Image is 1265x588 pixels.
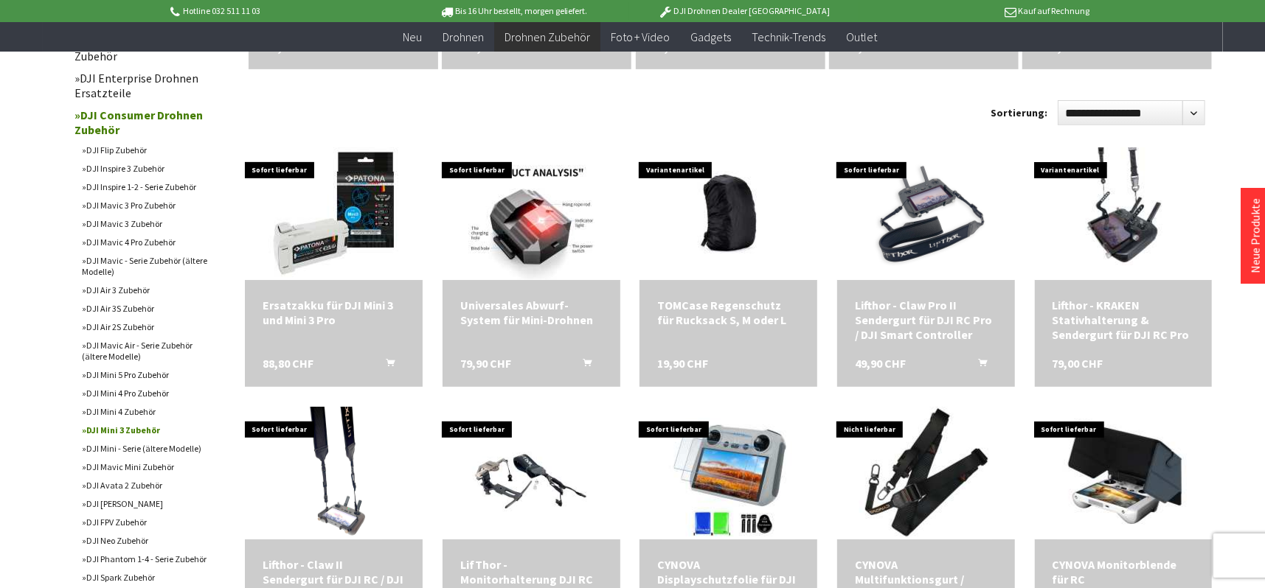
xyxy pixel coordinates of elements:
a: DJI Inspire 1-2 - Serie Zubehör [75,178,215,196]
img: CYNOVA Displayschutzfolie für DJI RC / DJI RC 2, gehärteter Glasschutz [662,407,795,539]
a: DJI Air 2S Zubehör [75,318,215,336]
a: Technik-Trends [742,22,836,52]
span: Outlet [847,29,878,44]
img: Ersatzakku für DJI Mini 3 und Mini 3 Pro [268,147,399,280]
a: Gadgets [681,22,742,52]
span: Neu [403,29,422,44]
a: DJI Consumer Drohnen Zubehör [68,104,215,141]
div: CYNOVA Monitorblende für RC [1053,557,1195,587]
span: 19,90 CHF [657,356,708,371]
a: Universales Abwurf-System für Mini-Drohnen 79,90 CHF In den Warenkorb [460,298,603,327]
a: DJI Neo Zubehör [75,531,215,550]
p: DJI Drohnen Dealer [GEOGRAPHIC_DATA] [629,2,859,20]
a: DJI Avata 2 Zubehör [75,476,215,494]
a: DJI Mini 5 Pro Zubehör [75,365,215,384]
div: TOMCase Regenschutz für Rucksack S, M oder L [657,298,800,327]
a: Drohnen Zubehör [494,22,600,52]
div: Ersatzakku für DJI Mini 3 und Mini 3 Pro [263,298,405,327]
a: Lifthor - KRAKEN Stativhalterung & Sendergurt für DJI RC Pro 79,00 CHF [1053,298,1195,342]
img: LifThor - Monitorhalterung DJI RC Pro Fernsteuerung [443,417,620,529]
a: DJI Mavic - Serie Zubehör (ältere Modelle) [75,251,215,281]
a: DJI Mini 3 Zubehör [75,421,215,439]
a: Lifthor - Claw Pro II Sendergurt für DJI RC Pro / DJI Smart Controller 49,90 CHF In den Warenkorb [855,298,997,342]
span: 79,90 CHF [460,356,511,371]
a: DJI Inspire 3 Zubehör [75,159,215,178]
a: DJI Mavic 3 Pro Zubehör [75,196,215,214]
span: Foto + Video [611,29,670,44]
img: Lifthor - Claw Pro II Sendergurt für DJI RC Pro / DJI Smart Controller [853,147,999,280]
button: In den Warenkorb [960,356,996,375]
a: Ersatzakku für DJI Mini 3 und Mini 3 Pro 88,80 CHF In den Warenkorb [263,298,405,327]
button: In den Warenkorb [368,356,403,375]
a: DJI Mini - Serie (ältere Modelle) [75,439,215,458]
a: DJI Mavic Mini Zubehör [75,458,215,476]
span: Gadgets [691,29,732,44]
p: Hotline 032 511 11 03 [168,2,398,20]
span: 88,80 CHF [263,356,313,371]
a: DJI Phantom 1-4 - Serie Zubehör [75,550,215,568]
img: TOMCase Regenschutz für Rucksack S, M oder L [662,147,795,280]
span: 79,00 CHF [1053,356,1103,371]
span: 49,90 CHF [855,356,906,371]
a: DJI Mavic 4 Pro Zubehör [75,233,215,251]
span: Technik-Trends [752,29,826,44]
div: Lifthor - KRAKEN Stativhalterung & Sendergurt für DJI RC Pro [1053,298,1195,342]
p: Bis 16 Uhr bestellt, morgen geliefert. [398,2,628,20]
a: DJI Mini 4 Pro Zubehör [75,384,215,402]
span: Drohnen [443,29,484,44]
a: Drohnen [432,22,494,52]
img: CYNOVA Multifunktionsgurt / Tragegurt Universal [859,407,992,539]
a: Neue Produkte [1248,198,1263,273]
a: DJI Mavic Air - Serie Zubehör (ältere Modelle) [75,336,215,365]
a: DJI Air 3S Zubehör [75,299,215,318]
span: Drohnen Zubehör [505,29,590,44]
img: Lifthor - KRAKEN Stativhalterung & Sendergurt für DJI RC Pro [1074,147,1174,280]
a: DJI Spark Zubehör [75,568,215,587]
button: In den Warenkorb [566,356,601,375]
a: DJI Flip Zubehör [75,141,215,159]
img: CYNOVA Monitorblende für RC [1057,407,1190,539]
label: Sortierung: [991,101,1048,125]
img: Lifthor - Claw II Sendergurt für DJI RC / DJI RC 2 [285,407,382,539]
a: DJI FPV Zubehör [75,513,215,531]
a: Outlet [836,22,888,52]
a: DJI Air 3 Zubehör [75,281,215,299]
div: Universales Abwurf-System für Mini-Drohnen [460,298,603,327]
a: Foto + Video [600,22,681,52]
p: Kauf auf Rechnung [859,2,1089,20]
a: DJI Mini 4 Zubehör [75,402,215,421]
a: TOMCase Regenschutz für Rucksack S, M oder L 19,90 CHF [657,298,800,327]
a: DJI Mavic 3 Zubehör [75,214,215,233]
a: Neu [392,22,432,52]
a: DJI [PERSON_NAME] [75,494,215,513]
div: Lifthor - Claw Pro II Sendergurt für DJI RC Pro / DJI Smart Controller [855,298,997,342]
a: DJI Enterprise Drohnen Ersatzteile [68,67,215,104]
img: Universales Abwurf-System für Mini-Drohnen [468,147,595,280]
a: CYNOVA Monitorblende für RC 37,90 CHF In den Warenkorb [1053,557,1195,587]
